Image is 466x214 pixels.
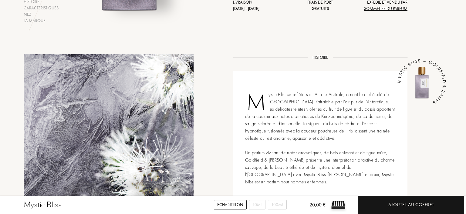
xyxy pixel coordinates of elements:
img: sample box sommelier du parfum [329,196,347,214]
span: Sommelier du Parfum [364,6,407,11]
div: 10mL [249,200,265,209]
div: Echantillon [214,200,247,209]
div: 20,00 € [300,201,326,214]
div: Mystic Bliss se reflète sur l'Aurore Australe, ornant le ciel étoilé de [GEOGRAPHIC_DATA]. Rafraî... [233,71,407,205]
div: Nez [24,11,59,18]
div: Caractéristiques [24,5,59,11]
span: Gratuits [312,6,329,11]
div: 100mL [268,200,287,209]
div: Ajouter au coffret [388,201,434,208]
div: Mystic Bliss [24,199,62,210]
div: La marque [24,18,59,24]
img: Mystic Bliss [404,65,440,102]
span: [DATE] - [DATE] [233,6,259,11]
